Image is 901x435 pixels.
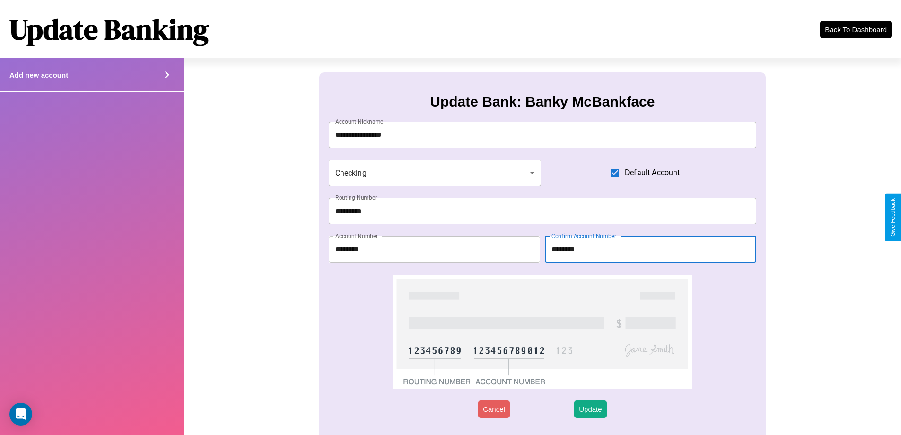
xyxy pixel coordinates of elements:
label: Routing Number [335,194,377,202]
div: Give Feedback [890,198,896,237]
span: Default Account [625,167,680,178]
h4: Add new account [9,71,68,79]
button: Update [574,400,606,418]
label: Confirm Account Number [551,232,616,240]
label: Account Number [335,232,378,240]
button: Back To Dashboard [820,21,892,38]
label: Account Nickname [335,117,384,125]
h3: Update Bank: Banky McBankface [430,94,655,110]
div: Open Intercom Messenger [9,403,32,426]
div: Checking [329,160,542,186]
button: Cancel [478,400,510,418]
img: check [393,275,692,389]
h1: Update Banking [9,10,209,49]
